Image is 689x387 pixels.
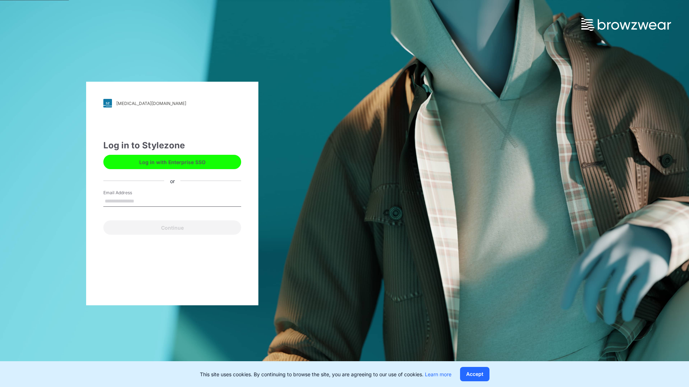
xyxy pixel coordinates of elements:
[116,101,186,106] div: [MEDICAL_DATA][DOMAIN_NAME]
[200,371,451,378] p: This site uses cookies. By continuing to browse the site, you are agreeing to our use of cookies.
[460,367,489,381] button: Accept
[103,99,241,107] a: [MEDICAL_DATA][DOMAIN_NAME]
[103,155,241,169] button: Log in with Enterprise SSO
[103,139,241,152] div: Log in to Stylezone
[103,190,154,196] label: Email Address
[103,99,112,107] img: svg+xml;base64,PHN2ZyB3aWR0aD0iMjgiIGhlaWdodD0iMjgiIHZpZXdCb3g9IjAgMCAyOCAyOCIgZmlsbD0ibm9uZSIgeG...
[425,371,451,377] a: Learn more
[581,18,671,31] img: browzwear-logo.73288ffb.svg
[164,177,181,185] div: or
